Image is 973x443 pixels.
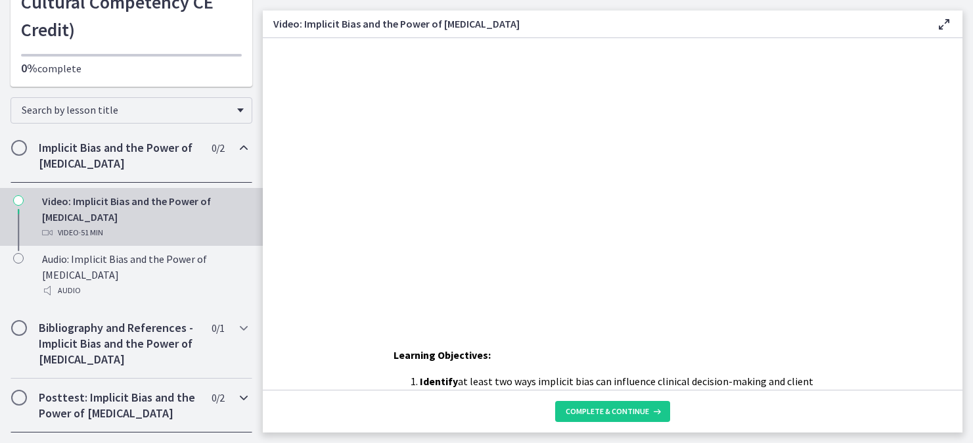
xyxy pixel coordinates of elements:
span: · 51 min [79,225,103,241]
div: Search by lesson title [11,97,252,124]
span: 0 / 2 [212,390,224,406]
div: Audio: Implicit Bias and the Power of [MEDICAL_DATA] [42,251,247,298]
div: Video [42,225,247,241]
span: Complete & continue [566,406,649,417]
span: 0% [21,60,37,76]
h2: Posttest: Implicit Bias and the Power of [MEDICAL_DATA] [39,390,199,421]
iframe: Video Lesson [263,38,962,317]
div: Video: Implicit Bias and the Power of [MEDICAL_DATA] [42,193,247,241]
span: 0 / 2 [212,140,224,156]
p: complete [21,60,242,76]
span: Search by lesson title [22,103,231,116]
h2: Implicit Bias and the Power of [MEDICAL_DATA] [39,140,199,172]
h2: Bibliography and References - Implicit Bias and the Power of [MEDICAL_DATA] [39,320,199,367]
span: 0 / 1 [212,320,224,336]
h3: Video: Implicit Bias and the Power of [MEDICAL_DATA] [273,16,915,32]
span: Learning Objectives: [394,348,491,361]
strong: Identify [420,375,458,388]
div: Audio [42,283,247,298]
li: at least two ways implicit bias can influence clinical decision-making and client interactions. [420,373,832,405]
button: Complete & continue [555,401,670,422]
